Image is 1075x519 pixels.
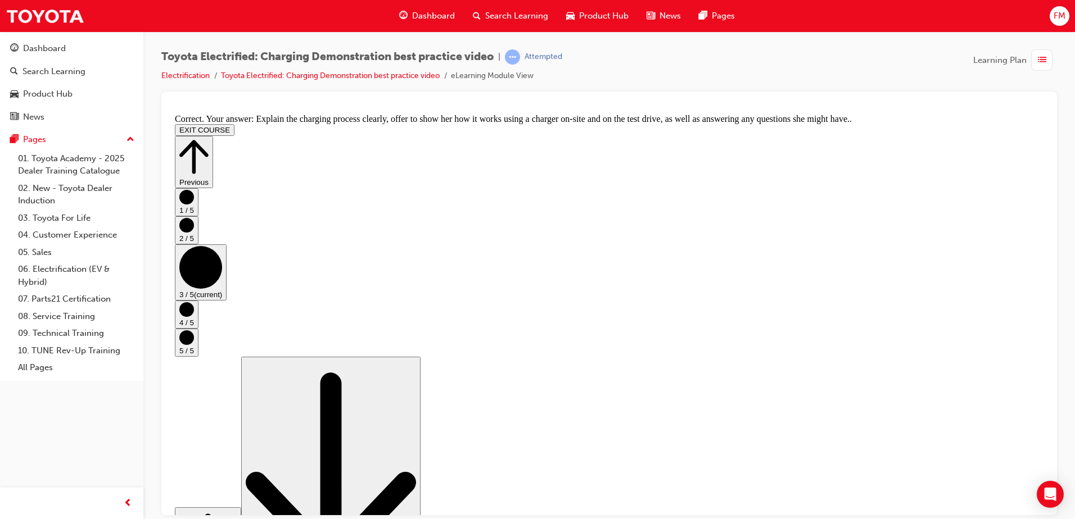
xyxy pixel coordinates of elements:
button: 3 / 5(current) [4,135,56,191]
a: guage-iconDashboard [390,4,464,28]
a: 08. Service Training [13,308,139,325]
button: 4 / 5 [4,191,28,219]
div: Product Hub [23,88,73,101]
a: car-iconProduct Hub [557,4,638,28]
span: 4 / 5 [9,209,24,217]
span: Previous [9,69,38,77]
span: pages-icon [699,9,707,23]
button: Learning Plan [973,49,1057,71]
span: Dashboard [412,10,455,22]
span: Toyota Electrified: Charging Demonstration best practice video [161,51,494,63]
a: 05. Sales [13,244,139,261]
button: Pages [4,129,139,150]
span: Pages [712,10,735,22]
li: eLearning Module View [451,70,534,83]
a: All Pages [13,359,139,376]
div: Pages [23,133,46,146]
button: 2 / 5 [4,107,28,135]
button: EXIT COURSE [4,15,64,26]
a: pages-iconPages [690,4,744,28]
a: news-iconNews [638,4,690,28]
a: 03. Toyota For Life [13,210,139,227]
a: 09. Technical Training [13,325,139,342]
span: news-icon [10,112,19,122]
div: News [23,111,44,124]
a: Product Hub [4,84,139,104]
span: guage-icon [10,44,19,54]
a: search-iconSearch Learning [464,4,557,28]
span: guage-icon [399,9,408,23]
span: car-icon [566,9,575,23]
a: Dashboard [4,38,139,59]
a: 10. TUNE Rev-Up Training [13,342,139,359]
span: prev-icon [124,497,132,511]
img: Trak [6,3,84,29]
div: Search Learning [22,65,85,78]
button: FM [1050,6,1069,26]
div: Dashboard [23,42,66,55]
div: Correct. Your answer: Explain the charging process clearly, offer to show her how it works using ... [4,4,873,15]
span: 5 / 5 [9,237,24,245]
span: News [660,10,681,22]
a: 06. Electrification (EV & Hybrid) [13,261,139,290]
a: 02. New - Toyota Dealer Induction [13,180,139,210]
span: learningRecordVerb_ATTEMPT-icon [505,49,520,65]
div: Open Intercom Messenger [1037,481,1064,508]
span: search-icon [10,67,18,77]
span: pages-icon [10,135,19,145]
button: Previous [4,26,43,79]
a: Toyota Electrified: Charging Demonstration best practice video [221,71,440,80]
span: FM [1054,10,1065,22]
button: DashboardSearch LearningProduct HubNews [4,36,139,129]
span: Search Learning [485,10,548,22]
span: 2 / 5 [9,125,24,133]
button: 1 / 5 [4,79,28,107]
span: | [498,51,500,63]
a: 01. Toyota Academy - 2025 Dealer Training Catalogue [13,150,139,180]
span: (current) [24,181,52,189]
span: car-icon [10,89,19,99]
span: list-icon [1038,53,1046,67]
span: search-icon [473,9,481,23]
span: Learning Plan [973,54,1027,67]
span: news-icon [647,9,655,23]
span: 1 / 5 [9,97,24,105]
a: 04. Customer Experience [13,226,139,244]
span: up-icon [127,133,134,147]
div: Attempted [525,52,562,62]
button: 5 / 5 [4,219,28,247]
span: Product Hub [579,10,629,22]
span: 3 / 5 [9,181,24,189]
a: Electrification [161,71,210,80]
div: Step controls [4,26,873,488]
a: Search Learning [4,61,139,82]
a: News [4,107,139,128]
a: 07. Parts21 Certification [13,290,139,308]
